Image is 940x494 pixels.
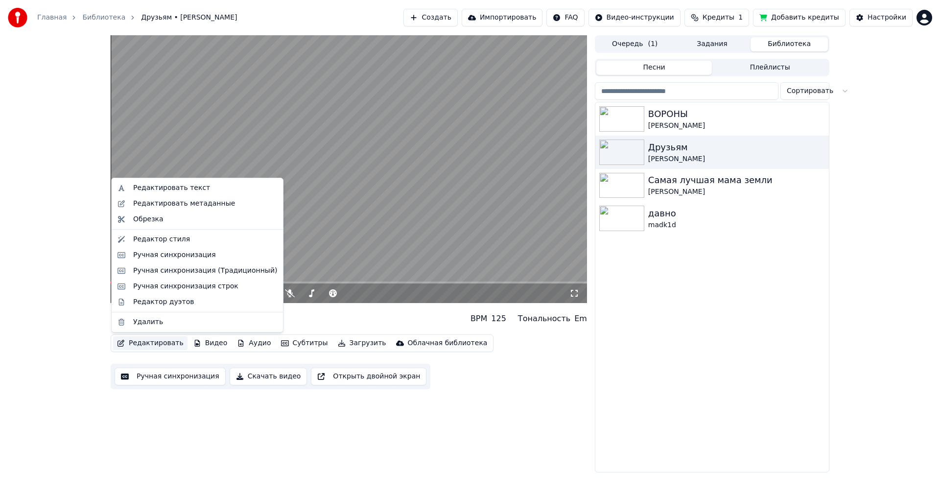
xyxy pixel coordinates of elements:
div: Редактор стиля [133,235,190,244]
button: Создать [403,9,457,26]
div: Em [574,313,587,325]
div: Обрезка [133,214,164,224]
button: Кредиты1 [684,9,749,26]
div: BPM [470,313,487,325]
button: Плейлисты [712,61,828,75]
a: Главная [37,13,67,23]
nav: breadcrumb [37,13,237,23]
div: Редактор дуэтов [133,297,194,307]
button: Загрузить [334,336,390,350]
button: Настройки [849,9,913,26]
span: 1 [738,13,743,23]
div: [PERSON_NAME] [648,187,825,197]
button: Импортировать [462,9,543,26]
a: Библиотека [82,13,125,23]
img: youka [8,8,27,27]
div: Ручная синхронизация строк [133,282,238,291]
div: Самая лучшая мама земли [648,173,825,187]
div: [PERSON_NAME] [111,321,167,330]
div: Друзьям [648,141,825,154]
button: Аудио [233,336,275,350]
button: Видео [189,336,232,350]
button: Редактировать [113,336,188,350]
button: Очередь [596,37,674,51]
div: Настройки [868,13,906,23]
div: Облачная библиотека [408,338,488,348]
div: ВОРОНЫ [648,107,825,121]
div: Ручная синхронизация (Традиционный) [133,266,277,276]
div: Удалить [133,317,163,327]
div: Тональность [518,313,570,325]
button: Добавить кредиты [753,9,846,26]
div: давно [648,207,825,220]
button: Задания [674,37,751,51]
button: Открыть двойной экран [311,368,426,385]
div: [PERSON_NAME] [648,154,825,164]
button: Песни [596,61,712,75]
button: Субтитры [277,336,332,350]
button: Видео-инструкции [588,9,681,26]
button: Ручная синхронизация [115,368,226,385]
div: 125 [491,313,506,325]
div: Друзьям [111,307,167,321]
span: Сортировать [787,86,833,96]
button: Библиотека [751,37,828,51]
span: Кредиты [703,13,734,23]
div: Редактировать метаданные [133,199,235,209]
button: FAQ [546,9,584,26]
button: Скачать видео [230,368,307,385]
span: ( 1 ) [648,39,658,49]
span: Друзьям • [PERSON_NAME] [141,13,237,23]
div: Ручная синхронизация [133,250,216,260]
div: madk1d [648,220,825,230]
div: [PERSON_NAME] [648,121,825,131]
div: Редактировать текст [133,183,210,193]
